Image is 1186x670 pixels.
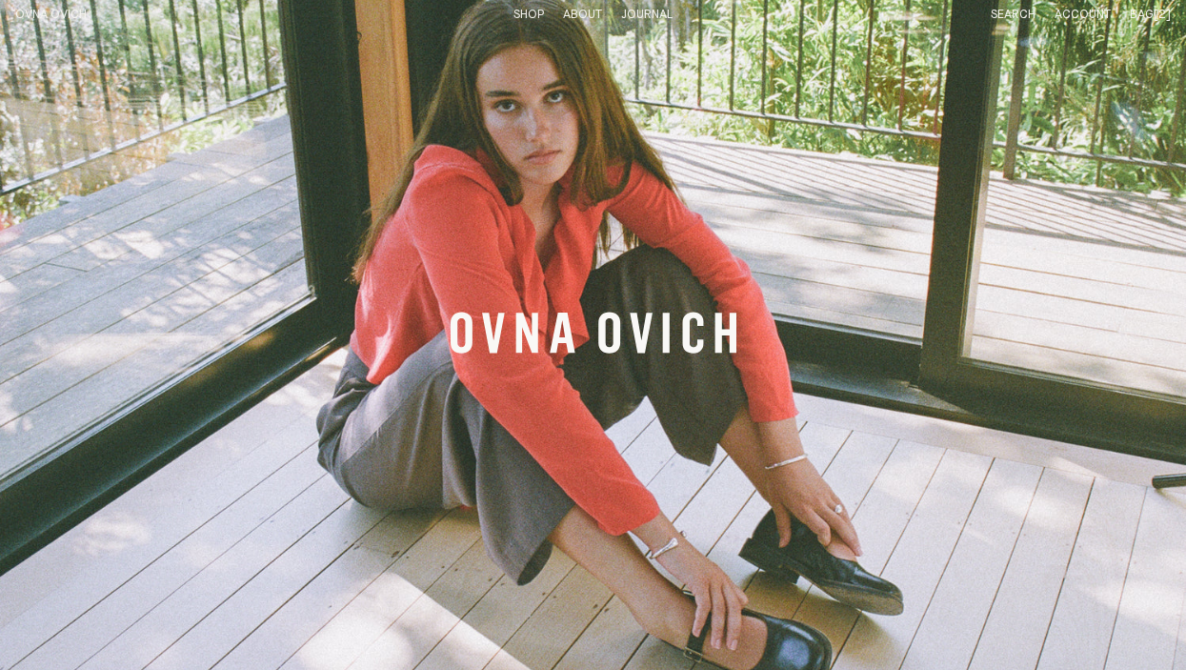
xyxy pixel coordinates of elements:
a: Search [991,9,1035,21]
a: Home [15,9,87,21]
span: Bag [1130,9,1154,21]
a: Shop [513,9,544,21]
a: Account [1055,9,1111,21]
summary: About [563,8,602,24]
a: Journal [621,9,673,21]
a: Banner Link [451,312,736,359]
span: [2] [1154,9,1171,21]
